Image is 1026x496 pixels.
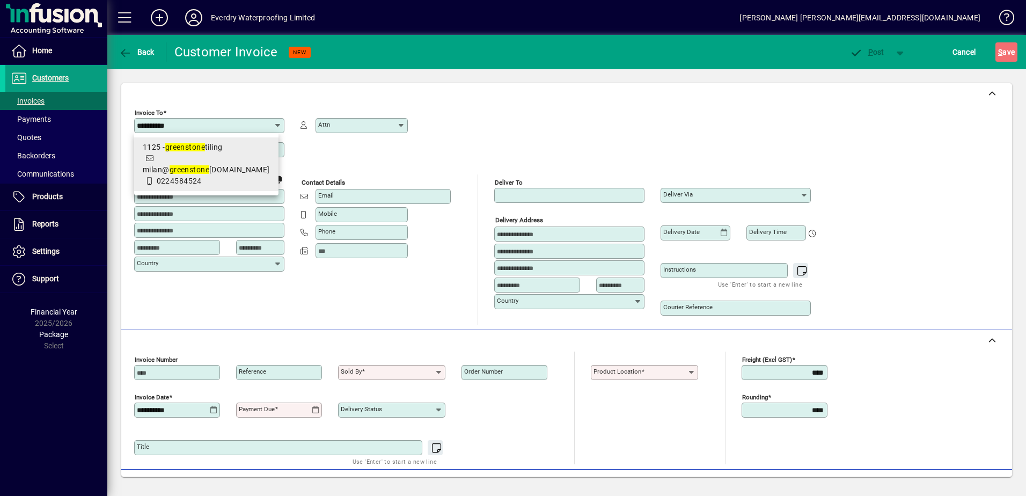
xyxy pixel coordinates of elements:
[11,151,55,160] span: Backorders
[11,170,74,178] span: Communications
[31,308,77,316] span: Financial Year
[991,2,1013,37] a: Knowledge Base
[663,191,693,198] mat-label: Deliver via
[135,393,169,401] mat-label: Invoice date
[998,43,1015,61] span: ave
[5,128,107,147] a: Quotes
[137,443,149,450] mat-label: Title
[464,368,503,375] mat-label: Order number
[718,278,802,290] mat-hint: Use 'Enter' to start a new line
[663,228,700,236] mat-label: Delivery date
[742,393,768,401] mat-label: Rounding
[270,171,287,188] button: Copy to Delivery address
[165,143,205,151] em: greenstone
[663,303,713,311] mat-label: Courier Reference
[495,179,523,186] mat-label: Deliver To
[32,46,52,55] span: Home
[211,9,315,26] div: Everdry Waterproofing Limited
[32,192,63,201] span: Products
[5,211,107,238] a: Reports
[5,110,107,128] a: Payments
[119,48,155,56] span: Back
[107,42,166,62] app-page-header-button: Back
[142,8,177,27] button: Add
[341,368,362,375] mat-label: Sold by
[5,147,107,165] a: Backorders
[143,165,270,174] span: milan@ [DOMAIN_NAME]
[39,330,68,339] span: Package
[952,43,976,61] span: Cancel
[318,192,334,199] mat-label: Email
[5,92,107,110] a: Invoices
[739,9,980,26] div: [PERSON_NAME] [PERSON_NAME][EMAIL_ADDRESS][DOMAIN_NAME]
[11,115,51,123] span: Payments
[5,38,107,64] a: Home
[749,228,787,236] mat-label: Delivery time
[497,297,518,304] mat-label: Country
[663,266,696,273] mat-label: Instructions
[353,455,437,468] mat-hint: Use 'Enter' to start a new line
[157,177,202,185] span: 0224584524
[868,48,873,56] span: P
[135,356,178,363] mat-label: Invoice number
[11,97,45,105] span: Invoices
[174,43,278,61] div: Customer Invoice
[11,133,41,142] span: Quotes
[293,49,306,56] span: NEW
[32,274,59,283] span: Support
[5,266,107,293] a: Support
[177,8,211,27] button: Profile
[995,42,1017,62] button: Save
[5,238,107,265] a: Settings
[135,109,163,116] mat-label: Invoice To
[939,476,983,493] span: Product
[318,121,330,128] mat-label: Attn
[318,228,335,235] mat-label: Phone
[341,405,382,413] mat-label: Delivery status
[318,210,337,217] mat-label: Mobile
[143,142,270,153] div: 1125 - tiling
[32,74,69,82] span: Customers
[934,475,988,494] button: Product
[5,165,107,183] a: Communications
[134,137,279,191] mat-option: 1125 - greenstone tiling
[137,259,158,267] mat-label: Country
[998,48,1002,56] span: S
[239,368,266,375] mat-label: Reference
[170,165,209,174] em: greenstone
[950,42,979,62] button: Cancel
[239,405,275,413] mat-label: Payment due
[593,368,641,375] mat-label: Product location
[5,184,107,210] a: Products
[844,42,890,62] button: Post
[32,220,58,228] span: Reports
[742,356,792,363] mat-label: Freight (excl GST)
[116,42,157,62] button: Back
[32,247,60,256] span: Settings
[849,48,884,56] span: ost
